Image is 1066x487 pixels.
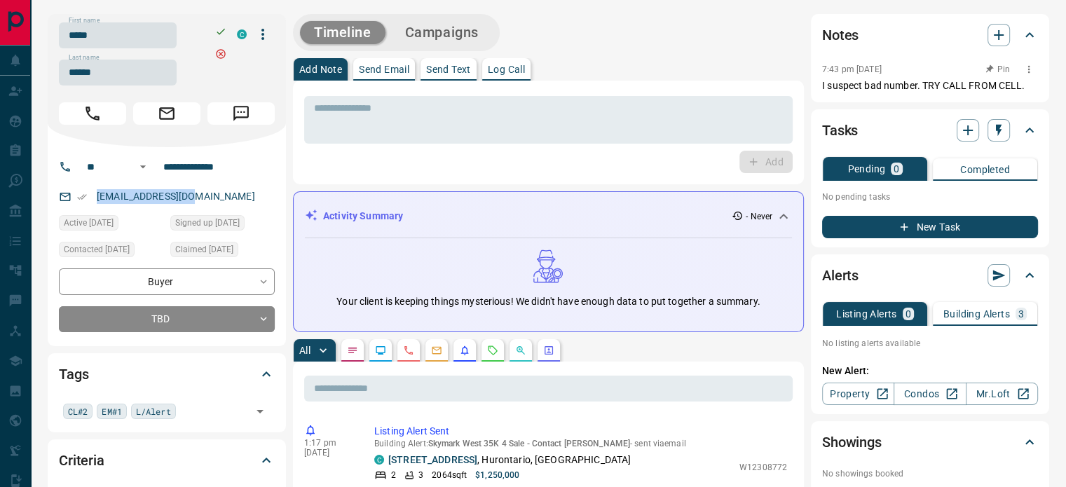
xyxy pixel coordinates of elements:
p: Your client is keeping things mysterious! We didn't have enough data to put together a summary. [336,294,760,309]
p: W12308772 [739,461,787,474]
button: Open [135,158,151,175]
p: $1,250,000 [475,469,519,481]
p: Send Email [359,64,409,74]
span: Active [DATE] [64,216,114,230]
div: Criteria [59,444,275,477]
div: Tue Jan 16 2024 [170,242,275,261]
svg: Requests [487,345,498,356]
span: Claimed [DATE] [175,242,233,256]
svg: Opportunities [515,345,526,356]
label: First name [69,16,100,25]
span: Message [207,102,275,125]
p: Pending [847,164,885,174]
div: Tags [59,357,275,391]
div: Activity Summary- Never [305,203,792,229]
p: Activity Summary [323,209,403,224]
svg: Notes [347,345,358,356]
p: 3 [418,469,423,481]
p: [DATE] [304,448,353,458]
p: No pending tasks [822,186,1038,207]
p: Send Text [426,64,471,74]
div: condos.ca [374,455,384,465]
svg: Agent Actions [543,345,554,356]
p: Listing Alerts [836,309,897,319]
p: 7:43 pm [DATE] [822,64,882,74]
a: [STREET_ADDRESS] [388,454,477,465]
p: 2 [391,469,396,481]
h2: Notes [822,24,859,46]
p: New Alert: [822,364,1038,378]
svg: Calls [403,345,414,356]
div: TBD [59,306,275,332]
div: Notes [822,18,1038,52]
a: Mr.Loft [966,383,1038,405]
p: Add Note [299,64,342,74]
p: , Hurontario, [GEOGRAPHIC_DATA] [388,453,631,467]
p: Completed [960,165,1010,174]
span: Call [59,102,126,125]
svg: Listing Alerts [459,345,470,356]
h2: Criteria [59,449,104,472]
div: Showings [822,425,1038,459]
button: Timeline [300,21,385,44]
svg: Emails [431,345,442,356]
span: L/Alert [136,404,171,418]
a: Property [822,383,894,405]
div: Tue Jan 16 2024 [59,242,163,261]
p: Building Alert : - sent via email [374,439,787,448]
div: Sat Feb 17 2024 [59,215,163,235]
span: Skymark West 35K 4 Sale - Contact [PERSON_NAME] [428,439,630,448]
span: Signed up [DATE] [175,216,240,230]
button: New Task [822,216,1038,238]
a: [EMAIL_ADDRESS][DOMAIN_NAME] [97,191,255,202]
span: Contacted [DATE] [64,242,130,256]
span: CL#2 [68,404,88,418]
span: Email [133,102,200,125]
p: All [299,345,310,355]
button: Open [250,402,270,421]
div: Tasks [822,114,1038,147]
div: Buyer [59,268,275,294]
p: 2064 sqft [432,469,467,481]
p: Log Call [488,64,525,74]
p: No showings booked [822,467,1038,480]
h2: Tags [59,363,88,385]
svg: Lead Browsing Activity [375,345,386,356]
p: - Never [746,210,772,223]
p: 3 [1018,309,1024,319]
div: Alerts [822,259,1038,292]
svg: Email Verified [77,192,87,202]
div: condos.ca [237,29,247,39]
p: 1:17 pm [304,438,353,448]
button: Campaigns [391,21,493,44]
p: Building Alerts [943,309,1010,319]
p: 0 [894,164,899,174]
p: No listing alerts available [822,337,1038,350]
a: Condos [894,383,966,405]
h2: Alerts [822,264,859,287]
p: Listing Alert Sent [374,424,787,439]
span: EM#1 [102,404,121,418]
p: I suspect bad number. TRY CALL FROM CELL. [822,78,1038,93]
h2: Showings [822,431,882,453]
button: Pin [978,63,1018,76]
h2: Tasks [822,119,858,142]
p: 0 [906,309,911,319]
label: Last name [69,53,100,62]
div: Mon Oct 17 2016 [170,215,275,235]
